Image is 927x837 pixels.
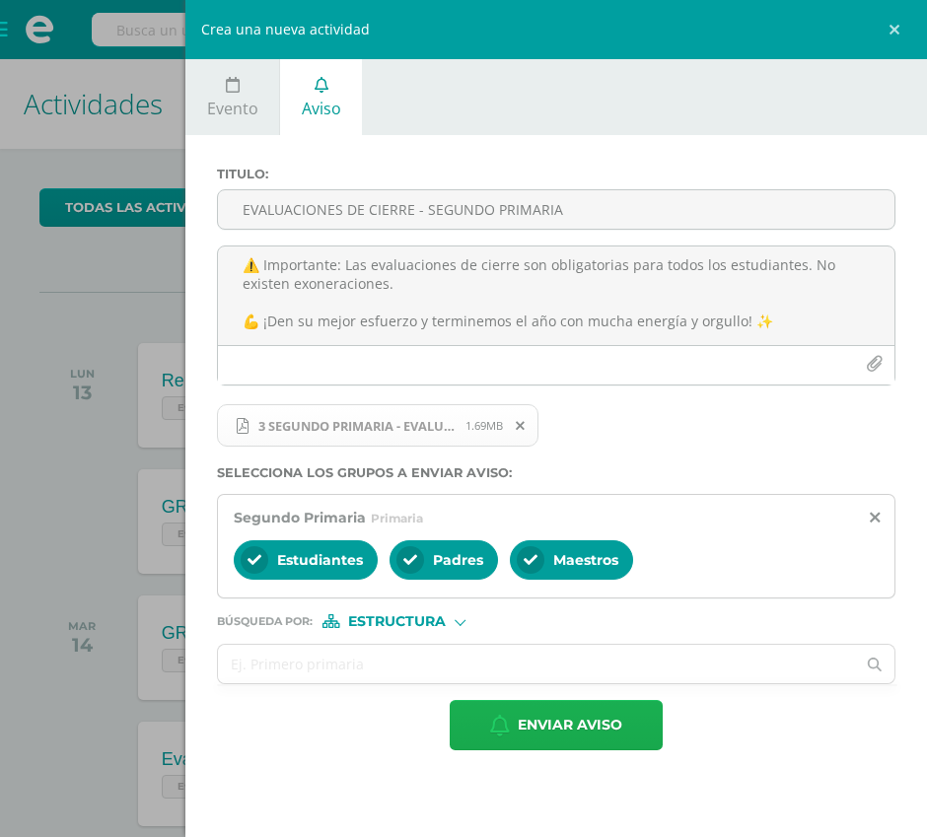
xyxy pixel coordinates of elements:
[465,418,503,433] span: 1.69MB
[371,511,423,525] span: Primaria
[504,415,537,437] span: Remover archivo
[218,645,855,683] input: Ej. Primero primaria
[348,616,446,627] span: Estructura
[518,701,622,749] span: Enviar aviso
[553,551,618,569] span: Maestros
[185,59,279,135] a: Evento
[433,551,483,569] span: Padres
[280,59,362,135] a: Aviso
[302,98,341,119] span: Aviso
[217,167,895,181] label: Titulo :
[322,614,470,628] div: [object Object]
[207,98,258,119] span: Evento
[217,616,313,627] span: Búsqueda por :
[234,509,366,526] span: Segundo Primaria
[450,700,663,750] button: Enviar aviso
[217,404,538,448] span: 3 SEGUNDO PRIMARIA - EVALUACIONES DE CIERRE - CALENDARIO 2025.pdf
[249,418,465,434] span: 3 SEGUNDO PRIMARIA - EVALUACIONES DE CIERRE - CALENDARIO 2025.pdf
[218,246,894,345] textarea: 📢 EVALUACIONES DE CIERRE Queridos alumnos, les compartimos la programación para la próxima semana...
[277,551,363,569] span: Estudiantes
[218,190,894,229] input: Titulo
[217,465,895,480] label: Selecciona los grupos a enviar aviso :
